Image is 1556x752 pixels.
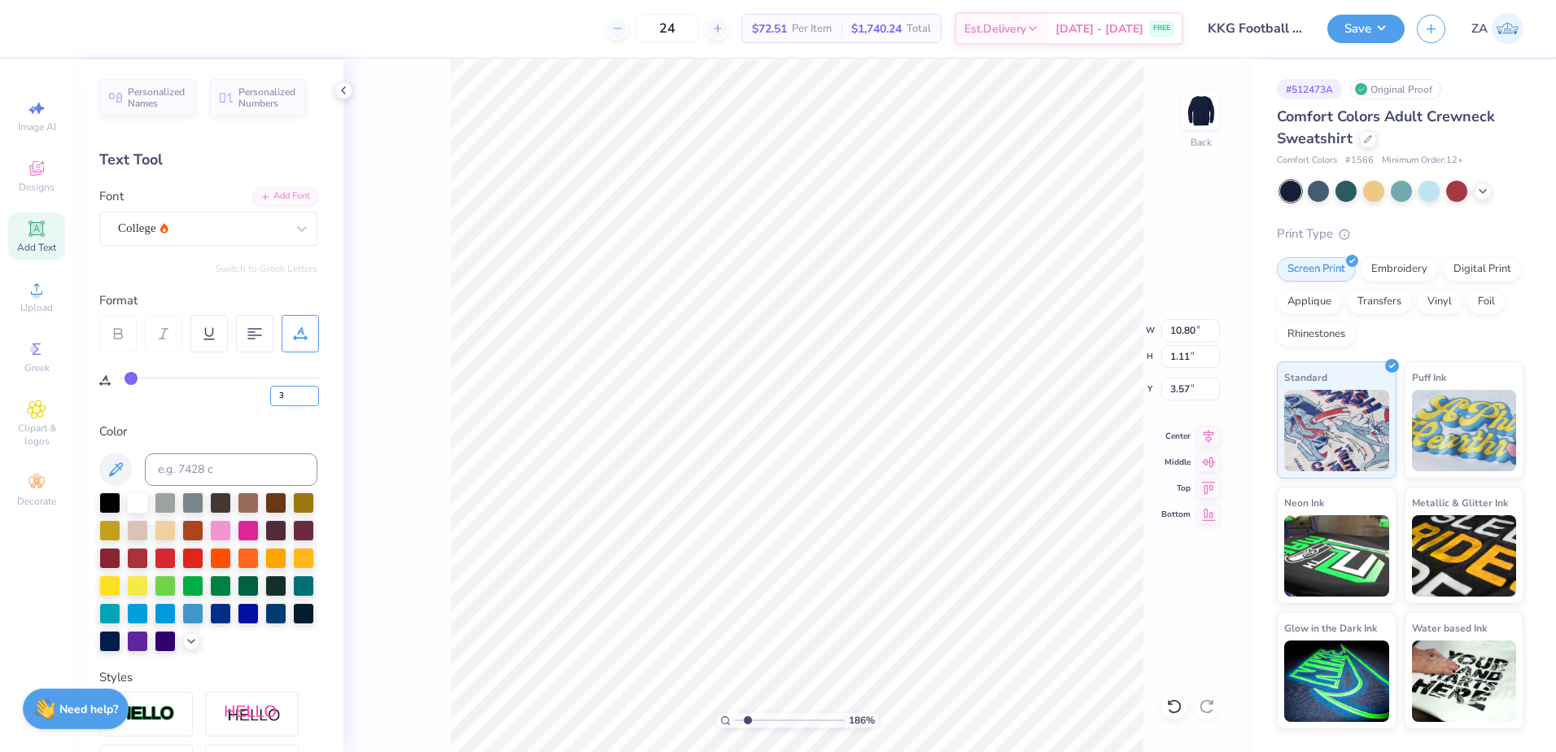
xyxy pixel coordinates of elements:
[1382,154,1463,168] span: Minimum Order: 12 +
[1277,225,1523,243] div: Print Type
[18,120,56,133] span: Image AI
[99,187,124,206] label: Font
[8,422,65,448] span: Clipart & logos
[1492,13,1523,45] img: Zuriel Alaba
[1191,135,1212,150] div: Back
[1056,20,1143,37] span: [DATE] - [DATE]
[99,291,319,310] div: Format
[1161,509,1191,520] span: Bottom
[128,86,186,109] span: Personalized Names
[99,422,317,441] div: Color
[1412,390,1517,471] img: Puff Ink
[1412,515,1517,597] img: Metallic & Glitter Ink
[20,301,53,314] span: Upload
[238,86,296,109] span: Personalized Numbers
[1347,290,1412,314] div: Transfers
[1277,154,1337,168] span: Comfort Colors
[118,705,175,724] img: Stroke
[1284,369,1327,386] span: Standard
[19,181,55,194] span: Designs
[17,495,56,508] span: Decorate
[964,20,1026,37] span: Est. Delivery
[849,713,875,728] span: 186 %
[1277,322,1356,347] div: Rhinestones
[1327,15,1405,43] button: Save
[1284,619,1377,636] span: Glow in the Dark Ink
[1417,290,1462,314] div: Vinyl
[1284,641,1389,722] img: Glow in the Dark Ink
[1277,257,1356,282] div: Screen Print
[1412,369,1446,386] span: Puff Ink
[1471,13,1523,45] a: ZA
[216,262,317,275] button: Switch to Greek Letters
[17,241,56,254] span: Add Text
[99,668,317,687] div: Styles
[1153,23,1170,34] span: FREE
[1471,20,1488,38] span: ZA
[224,704,281,724] img: Shadow
[792,20,832,37] span: Per Item
[1284,494,1324,511] span: Neon Ink
[253,187,317,206] div: Add Font
[1412,494,1508,511] span: Metallic & Glitter Ink
[1277,107,1495,148] span: Comfort Colors Adult Crewneck Sweatshirt
[752,20,787,37] span: $72.51
[1161,457,1191,468] span: Middle
[1195,12,1315,45] input: Untitled Design
[1277,290,1342,314] div: Applique
[1412,619,1487,636] span: Water based Ink
[59,702,118,717] strong: Need help?
[99,149,317,171] div: Text Tool
[1161,431,1191,442] span: Center
[1185,94,1217,127] img: Back
[1467,290,1506,314] div: Foil
[24,361,50,374] span: Greek
[851,20,902,37] span: $1,740.24
[1161,483,1191,494] span: Top
[1277,79,1342,99] div: # 512473A
[1361,257,1438,282] div: Embroidery
[1412,641,1517,722] img: Water based Ink
[1284,515,1389,597] img: Neon Ink
[145,453,317,486] input: e.g. 7428 c
[1350,79,1441,99] div: Original Proof
[1443,257,1522,282] div: Digital Print
[1345,154,1374,168] span: # 1566
[907,20,931,37] span: Total
[1284,390,1389,471] img: Standard
[636,14,699,43] input: – –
